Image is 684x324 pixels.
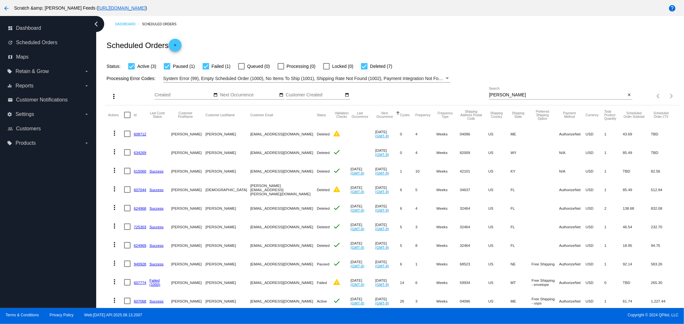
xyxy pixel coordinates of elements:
[15,83,33,89] span: Reports
[623,292,651,310] mat-cell: 61.74
[460,273,488,292] mat-cell: 59934
[134,225,146,229] a: 725303
[375,190,389,194] a: (GMT-8)
[111,296,118,304] mat-icon: more_vert
[623,199,651,217] mat-cell: 138.68
[559,273,586,292] mat-cell: AuthorizeNet
[436,292,460,310] mat-cell: Weeks
[134,132,146,136] a: 608712
[317,113,326,117] button: Change sorting for Status
[652,90,665,102] button: Previous page
[651,217,677,236] mat-cell: 232.70
[332,62,353,70] span: Locked (0)
[623,143,651,162] mat-cell: 85.49
[171,143,206,162] mat-cell: [PERSON_NAME]
[5,313,39,317] a: Terms & Conditions
[651,125,677,143] mat-cell: TBD
[134,150,146,155] a: 634269
[400,180,415,199] mat-cell: 6
[350,236,375,255] mat-cell: [DATE]
[415,217,436,236] mat-cell: 3
[350,301,364,305] a: (GMT-8)
[3,4,10,12] mat-icon: arrow_back
[400,113,410,117] button: Change sorting for Cycles
[212,62,231,70] span: Failed (1)
[111,166,118,174] mat-icon: more_vert
[149,169,164,173] a: Success
[559,236,586,255] mat-cell: AuthorizeNet
[15,69,49,74] span: Retain & Grow
[511,162,532,180] mat-cell: KY
[651,111,671,118] button: Change sorting for LifetimeValue
[7,141,12,146] i: local_offer
[375,199,400,217] mat-cell: [DATE]
[400,236,415,255] mat-cell: 5
[400,255,415,273] mat-cell: 6
[15,140,36,146] span: Products
[586,255,604,273] mat-cell: USD
[350,245,364,249] a: (GMT-8)
[375,217,400,236] mat-cell: [DATE]
[460,143,488,162] mat-cell: 82009
[436,180,460,199] mat-cell: Weeks
[16,25,41,31] span: Dashboard
[488,111,505,118] button: Change sorting for ShippingCountry
[460,125,488,143] mat-cell: 04096
[206,273,250,292] mat-cell: [PERSON_NAME]
[350,180,375,199] mat-cell: [DATE]
[460,162,488,180] mat-cell: 42101
[111,129,118,137] mat-icon: more_vert
[110,93,118,100] mat-icon: more_vert
[586,292,604,310] mat-cell: USD
[668,4,676,12] mat-icon: help
[511,125,532,143] mat-cell: ME
[415,292,436,310] mat-cell: 3
[149,206,164,210] a: Success
[604,217,623,236] mat-cell: 1
[604,180,623,199] mat-cell: 1
[206,113,235,117] button: Change sorting for CustomerLastName
[149,225,164,229] a: Success
[8,37,89,48] a: update Scheduled Orders
[8,124,89,134] a: people_outline Customers
[15,111,34,117] span: Settings
[84,69,89,74] i: arrow_drop_down
[400,199,415,217] mat-cell: 6
[250,113,273,117] button: Change sorting for CustomerEmail
[149,262,164,266] a: Success
[436,255,460,273] mat-cell: Weeks
[8,52,89,62] a: map Maps
[415,273,436,292] mat-cell: 6
[16,54,29,60] span: Maps
[106,39,181,52] h2: Scheduled Orders
[488,273,511,292] mat-cell: US
[559,255,586,273] mat-cell: AuthorizeNet
[488,236,511,255] mat-cell: US
[586,113,599,117] button: Change sorting for CurrencyIso
[333,130,341,137] mat-icon: warning
[511,111,526,118] button: Change sorting for ShippingState
[604,292,623,310] mat-cell: 1
[350,208,364,212] a: (GMT-8)
[350,282,364,287] a: (GMT-8)
[586,162,604,180] mat-cell: USD
[134,299,146,303] a: 607068
[436,125,460,143] mat-cell: Weeks
[350,162,375,180] mat-cell: [DATE]
[149,278,160,282] a: Failed
[436,236,460,255] mat-cell: Weeks
[415,180,436,199] mat-cell: 5
[8,40,13,45] i: update
[317,150,330,155] span: Deleted
[171,180,206,199] mat-cell: [PERSON_NAME]
[623,217,651,236] mat-cell: 46.54
[604,162,623,180] mat-cell: 1
[171,125,206,143] mat-cell: [PERSON_NAME]
[436,217,460,236] mat-cell: Weeks
[279,93,283,98] mat-icon: date_range
[142,19,182,29] a: Scheduled Orders
[375,162,400,180] mat-cell: [DATE]
[559,143,586,162] mat-cell: N/A
[91,19,101,29] i: chevron_left
[137,62,156,70] span: Active (3)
